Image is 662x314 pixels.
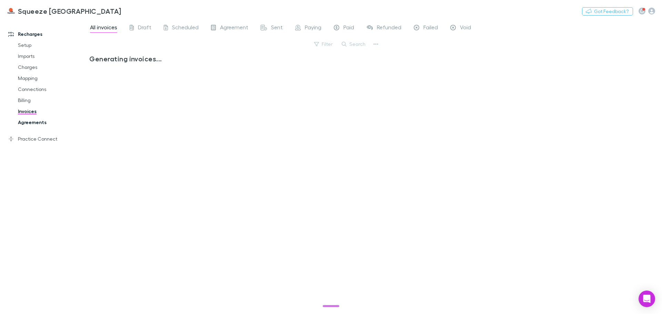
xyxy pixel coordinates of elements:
[90,24,117,33] span: All invoices
[11,73,93,84] a: Mapping
[18,7,121,15] h3: Squeeze [GEOGRAPHIC_DATA]
[377,24,401,33] span: Refunded
[11,84,93,95] a: Connections
[423,24,438,33] span: Failed
[460,24,471,33] span: Void
[1,29,93,40] a: Recharges
[11,95,93,106] a: Billing
[582,7,633,16] button: Got Feedback?
[11,51,93,62] a: Imports
[11,62,93,73] a: Charges
[11,106,93,117] a: Invoices
[343,24,354,33] span: Paid
[11,117,93,128] a: Agreements
[3,3,126,19] a: Squeeze [GEOGRAPHIC_DATA]
[11,40,93,51] a: Setup
[220,24,248,33] span: Agreement
[138,24,151,33] span: Draft
[7,7,15,15] img: Squeeze North Sydney's Logo
[1,133,93,144] a: Practice Connect
[305,24,321,33] span: Paying
[271,24,283,33] span: Sent
[639,291,655,307] div: Open Intercom Messenger
[89,54,375,63] h3: Generating invoices...
[311,40,337,48] button: Filter
[338,40,370,48] button: Search
[172,24,199,33] span: Scheduled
